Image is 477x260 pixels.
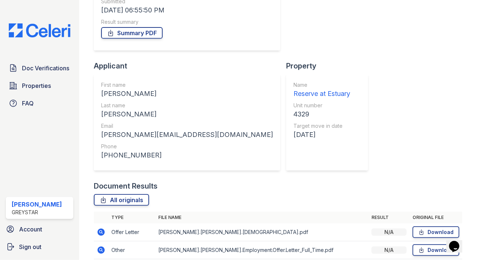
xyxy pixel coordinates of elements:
div: Reserve at Estuary [293,89,350,99]
span: FAQ [22,99,34,108]
a: FAQ [6,96,73,111]
img: CE_Logo_Blue-a8612792a0a2168367f1c8372b55b34899dd931a85d93a1a3d3e32e68fde9ad4.png [3,23,76,37]
div: [PERSON_NAME] [101,89,273,99]
span: Account [19,225,42,234]
span: Properties [22,81,51,90]
th: Result [369,212,410,223]
a: Sign out [3,239,76,254]
iframe: chat widget [446,231,470,253]
div: Phone [101,143,273,150]
a: All originals [94,194,149,206]
a: Summary PDF [101,27,163,39]
div: Unit number [293,102,350,109]
div: Target move in date [293,122,350,130]
td: Offer Letter [108,223,155,241]
td: Other [108,241,155,259]
div: N/A [371,246,407,254]
div: Document Results [94,181,158,191]
div: [PHONE_NUMBER] [101,150,273,160]
div: Property [286,61,374,71]
div: Applicant [94,61,286,71]
div: N/A [371,229,407,236]
div: [PERSON_NAME][EMAIL_ADDRESS][DOMAIN_NAME] [101,130,273,140]
th: Original file [410,212,462,223]
div: Email [101,122,273,130]
th: File name [155,212,369,223]
a: Account [3,222,76,237]
div: Name [293,81,350,89]
a: Doc Verifications [6,61,73,75]
div: [PERSON_NAME] [101,109,273,119]
td: [PERSON_NAME].[PERSON_NAME].[DEMOGRAPHIC_DATA].pdf [155,223,369,241]
td: [PERSON_NAME].[PERSON_NAME].Employment.Offer.Letter_Full_Time.pdf [155,241,369,259]
div: Last name [101,102,273,109]
div: Greystar [12,209,62,216]
a: Properties [6,78,73,93]
div: [DATE] [293,130,350,140]
div: First name [101,81,273,89]
div: 4329 [293,109,350,119]
div: [PERSON_NAME] [12,200,62,209]
div: Result summary [101,18,273,26]
a: Download [413,226,459,238]
span: Doc Verifications [22,64,69,73]
div: [DATE] 06:55:50 PM [101,5,273,15]
a: Name Reserve at Estuary [293,81,350,99]
span: Sign out [19,242,41,251]
th: Type [108,212,155,223]
a: Download [413,244,459,256]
